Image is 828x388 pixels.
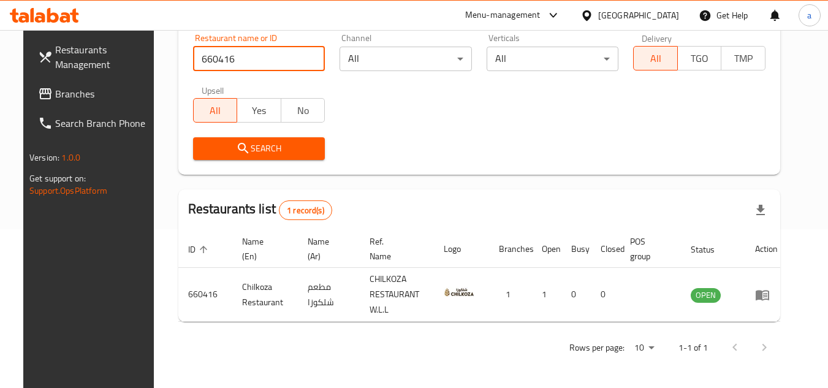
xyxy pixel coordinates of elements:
a: Search Branch Phone [28,108,162,138]
label: Upsell [202,86,224,94]
div: Menu-management [465,8,541,23]
span: Name (Ar) [308,234,345,264]
span: TMP [726,50,761,67]
a: Restaurants Management [28,35,162,79]
button: Search [193,137,325,160]
div: Total records count [279,200,332,220]
td: 1 [489,268,532,322]
span: Ref. Name [370,234,419,264]
button: All [633,46,678,70]
button: All [193,98,238,123]
span: TGO [683,50,717,67]
button: TMP [721,46,765,70]
span: Name (En) [242,234,283,264]
a: Branches [28,79,162,108]
th: Logo [434,230,489,268]
th: Action [745,230,788,268]
span: All [639,50,673,67]
span: Status [691,242,731,257]
span: OPEN [691,288,721,302]
span: POS group [630,234,666,264]
button: Yes [237,98,281,123]
h2: Restaurants list [188,200,332,220]
td: مطعم شلكوزا [298,268,360,322]
td: CHILKOZA RESTAURANT W.L.L [360,268,434,322]
span: No [286,102,321,120]
div: [GEOGRAPHIC_DATA] [598,9,679,22]
span: 1.0.0 [61,150,80,165]
p: 1-1 of 1 [678,340,708,356]
p: Rows per page: [569,340,625,356]
td: 1 [532,268,561,322]
span: Restaurants Management [55,42,152,72]
span: Branches [55,86,152,101]
div: OPEN [691,288,721,303]
div: Rows per page: [629,339,659,357]
td: 0 [561,268,591,322]
div: All [487,47,619,71]
span: Yes [242,102,276,120]
th: Closed [591,230,620,268]
td: 660416 [178,268,232,322]
div: Export file [746,196,775,225]
div: All [340,47,472,71]
span: a [807,9,811,22]
span: Search [203,141,316,156]
label: Delivery [642,34,672,42]
img: Chilkoza Restaurant [444,277,474,308]
button: TGO [677,46,722,70]
span: Search Branch Phone [55,116,152,131]
button: No [281,98,325,123]
input: Search for restaurant name or ID.. [193,47,325,71]
span: 1 record(s) [279,205,332,216]
td: 0 [591,268,620,322]
th: Branches [489,230,532,268]
span: All [199,102,233,120]
span: ID [188,242,211,257]
th: Busy [561,230,591,268]
a: Support.OpsPlatform [29,183,107,199]
table: enhanced table [178,230,788,322]
td: Chilkoza Restaurant [232,268,298,322]
th: Open [532,230,561,268]
span: Version: [29,150,59,165]
div: Menu [755,287,778,302]
span: Get support on: [29,170,86,186]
